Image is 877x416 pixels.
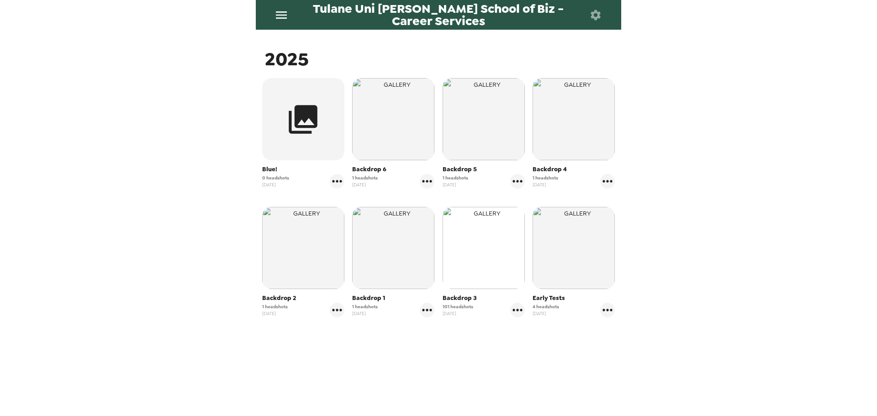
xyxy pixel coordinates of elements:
span: 2025 [265,47,309,71]
button: gallery menu [600,174,615,189]
img: gallery [352,207,434,289]
span: 1 headshots [443,174,468,181]
span: [DATE] [443,181,468,188]
img: gallery [533,78,615,160]
img: gallery [533,207,615,289]
span: [DATE] [262,181,289,188]
span: Backdrop 5 [443,165,525,174]
span: 1 headshots [262,303,288,310]
button: gallery menu [420,174,434,189]
span: Early Tests [533,294,615,303]
span: Tulane Uni [PERSON_NAME] School of Biz - Career Services [296,3,581,27]
span: [DATE] [352,310,378,317]
span: Backdrop 1 [352,294,434,303]
span: Backdrop 2 [262,294,344,303]
img: gallery [352,78,434,160]
span: [DATE] [262,310,288,317]
button: gallery menu [600,303,615,317]
span: [DATE] [533,310,559,317]
button: gallery menu [510,303,525,317]
span: [DATE] [533,181,558,188]
button: gallery menu [510,174,525,189]
span: [DATE] [352,181,378,188]
span: 1 headshots [352,174,378,181]
button: gallery menu [420,303,434,317]
img: gallery [443,78,525,160]
img: gallery [262,207,344,289]
span: 0 headshots [262,174,289,181]
span: Blue! [262,165,344,174]
span: 1 headshots [533,174,558,181]
span: Backdrop 3 [443,294,525,303]
button: gallery menu [330,174,344,189]
img: gallery [443,207,525,289]
span: Backdrop 4 [533,165,615,174]
span: Backdrop 6 [352,165,434,174]
span: 101 headshots [443,303,473,310]
span: [DATE] [443,310,473,317]
span: 4 headshots [533,303,559,310]
span: 1 headshots [352,303,378,310]
button: gallery menu [330,303,344,317]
